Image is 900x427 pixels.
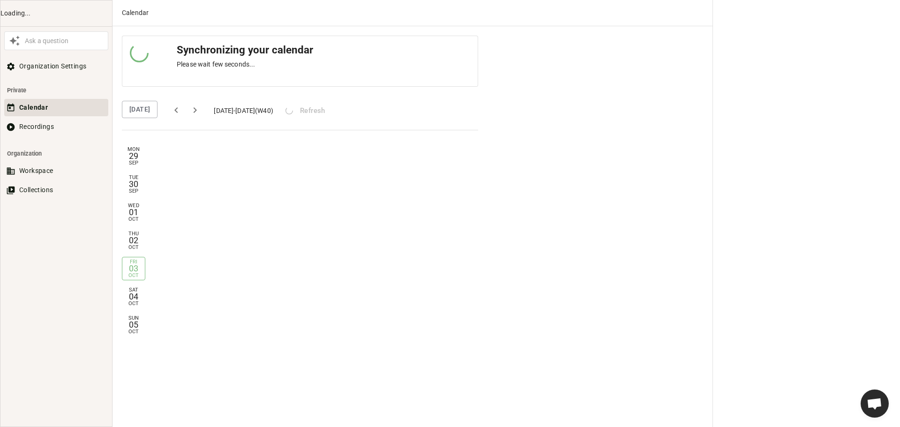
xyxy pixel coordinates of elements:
button: Recordings [4,118,108,135]
div: Thu [128,231,139,236]
div: [DATE] - [DATE] (W 40 ) [214,106,273,116]
p: Please wait few seconds... [177,60,470,69]
div: Mon [127,147,140,152]
div: Sun [128,315,139,321]
div: Sep [129,160,138,165]
div: 05 [129,321,138,329]
button: Awesile Icon [7,33,22,49]
div: Oct [128,245,139,250]
div: Oct [128,273,139,278]
li: Organization [4,145,108,162]
button: [DATE] [122,101,157,118]
div: 29 [129,152,138,160]
button: previous [167,101,186,120]
div: Ouvrir le chat [861,390,889,418]
button: next [186,101,204,120]
div: 02 [129,236,138,245]
li: Private [4,82,108,99]
div: Calendar [122,8,703,18]
div: Tue [129,175,138,180]
div: 01 [129,208,138,217]
button: Calendar [4,99,108,116]
div: 04 [129,292,138,301]
div: Loading... [0,8,112,18]
div: Fri [130,259,137,264]
div: 03 [129,264,138,273]
div: 30 [129,180,138,188]
div: Sep [129,188,138,194]
h3: Synchronizing your calendar [177,44,470,56]
button: Collections [4,181,108,199]
div: Oct [128,329,139,334]
div: Sat [129,287,138,292]
button: Workspace [4,162,108,180]
div: Oct [128,301,139,306]
div: Wed [128,203,139,208]
div: Ask a question [22,36,106,46]
button: Organization Settings [4,58,108,75]
div: Oct [128,217,139,222]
